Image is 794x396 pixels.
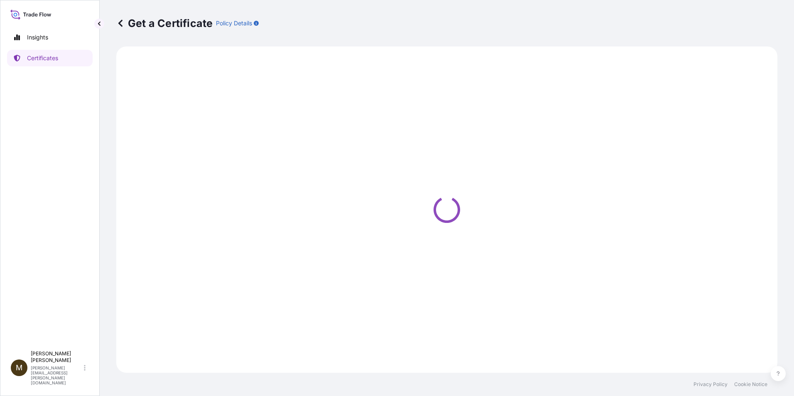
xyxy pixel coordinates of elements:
p: Certificates [27,54,58,62]
span: M [16,364,22,372]
p: [PERSON_NAME][EMAIL_ADDRESS][PERSON_NAME][DOMAIN_NAME] [31,365,82,385]
div: Loading [121,51,772,368]
p: Insights [27,33,48,42]
a: Privacy Policy [694,381,728,388]
a: Insights [7,29,93,46]
p: [PERSON_NAME] [PERSON_NAME] [31,350,82,364]
a: Certificates [7,50,93,66]
a: Cookie Notice [734,381,767,388]
p: Get a Certificate [116,17,213,30]
p: Policy Details [216,19,252,27]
